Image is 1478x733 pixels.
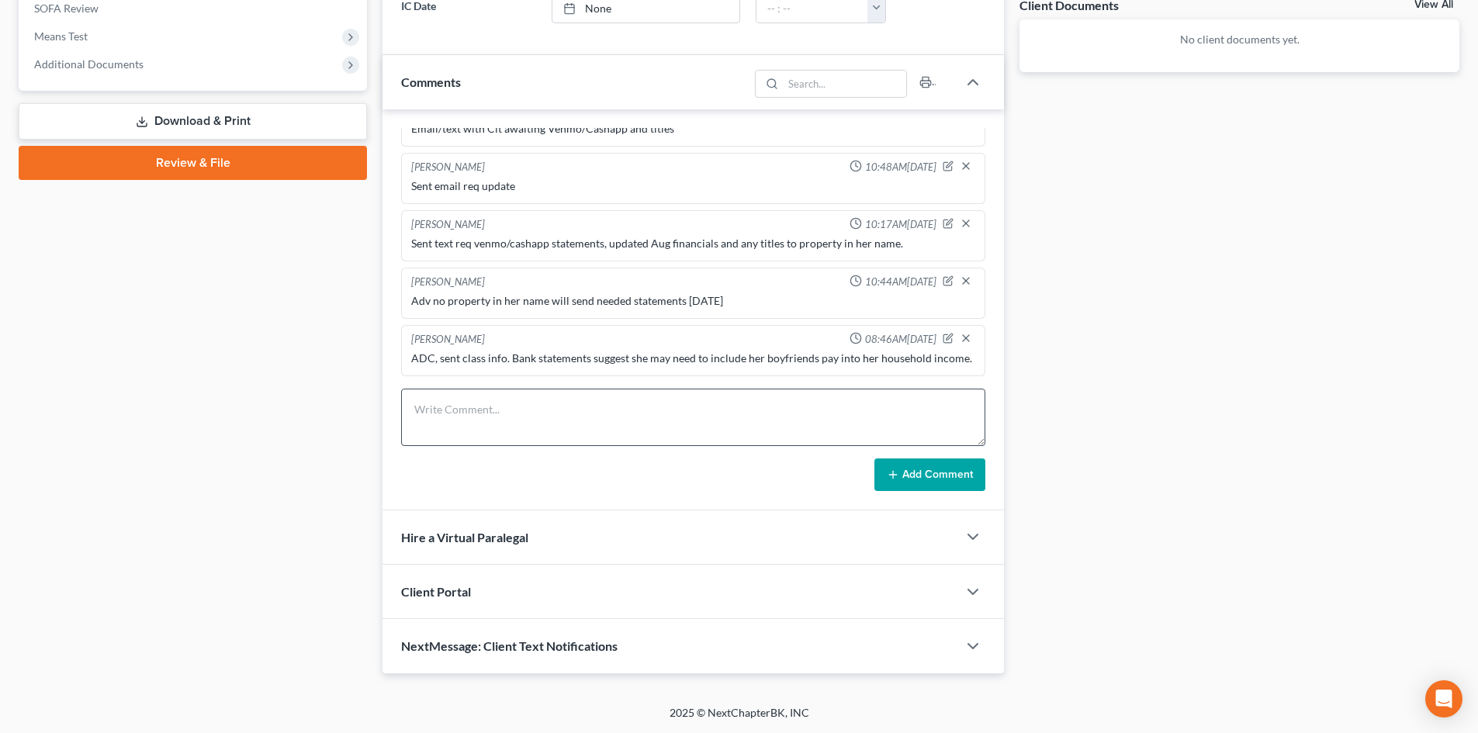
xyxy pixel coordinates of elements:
[401,530,528,545] span: Hire a Virtual Paralegal
[297,705,1182,733] div: 2025 © NextChapterBK, INC
[411,275,485,290] div: [PERSON_NAME]
[1032,32,1447,47] p: No client documents yet.
[865,217,936,232] span: 10:17AM[DATE]
[19,103,367,140] a: Download & Print
[401,74,461,89] span: Comments
[19,146,367,180] a: Review & File
[34,57,144,71] span: Additional Documents
[411,351,975,366] div: ADC, sent class info. Bank statements suggest she may need to include her boyfriends pay into her...
[411,217,485,233] div: [PERSON_NAME]
[784,71,907,97] input: Search...
[411,121,975,137] div: Email/text with Clt awaiting Venmo/Cashapp and titles
[865,160,936,175] span: 10:48AM[DATE]
[401,584,471,599] span: Client Portal
[34,29,88,43] span: Means Test
[865,332,936,347] span: 08:46AM[DATE]
[411,293,975,309] div: Adv no property in her name will send needed statements [DATE]
[865,275,936,289] span: 10:44AM[DATE]
[411,178,975,194] div: Sent email req update
[411,160,485,175] div: [PERSON_NAME]
[411,332,485,347] div: [PERSON_NAME]
[874,458,985,491] button: Add Comment
[401,638,618,653] span: NextMessage: Client Text Notifications
[1425,680,1462,717] div: Open Intercom Messenger
[411,236,975,251] div: Sent text req venmo/cashapp statements, updated Aug financials and any titles to property in her ...
[34,2,99,15] span: SOFA Review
